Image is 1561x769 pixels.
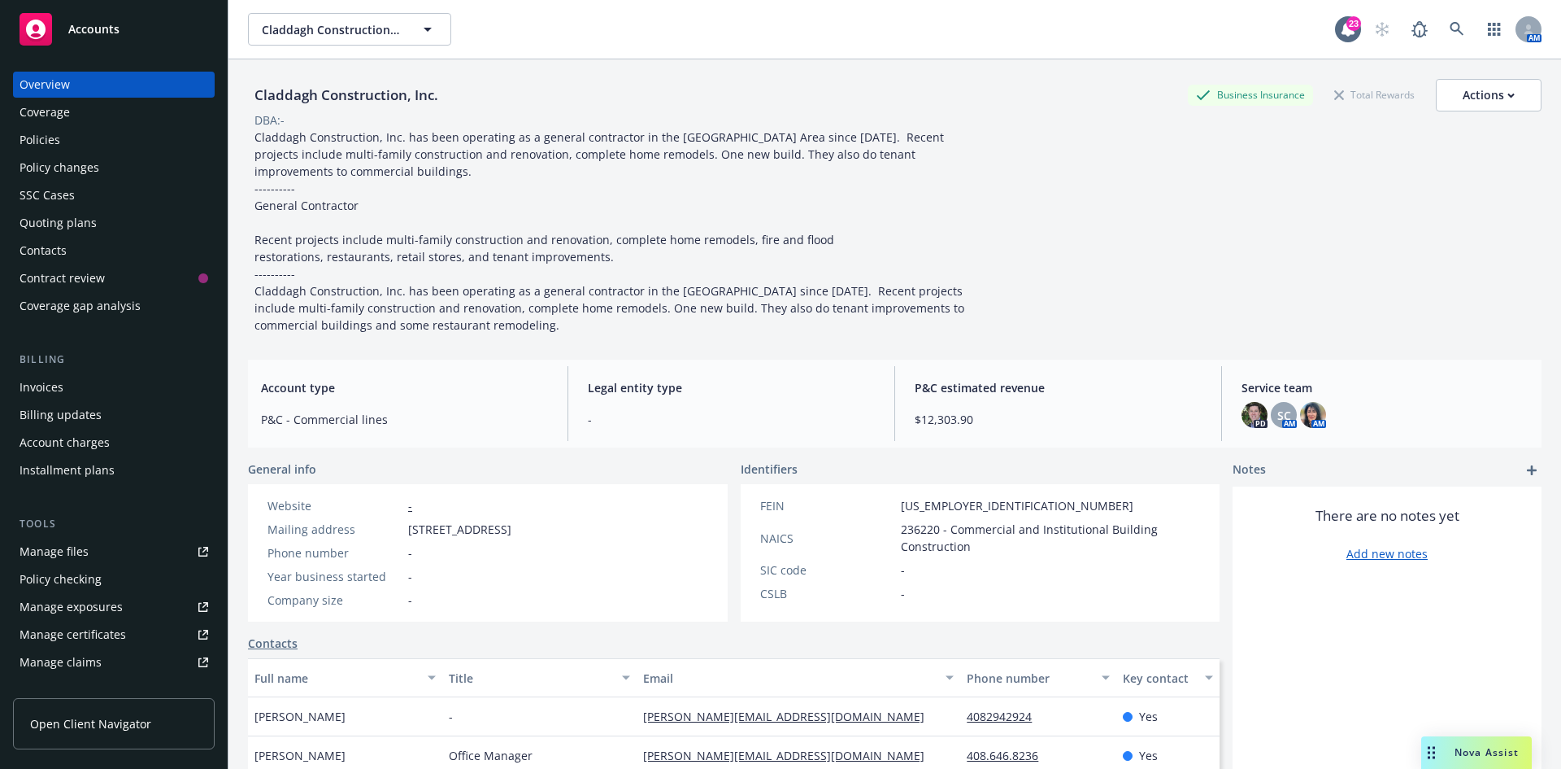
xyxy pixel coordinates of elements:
button: Nova Assist [1421,736,1532,769]
div: Claddagh Construction, Inc. [248,85,445,106]
button: Key contact [1116,658,1220,697]
img: photo [1300,402,1326,428]
span: $12,303.90 [915,411,1202,428]
span: P&C estimated revenue [915,379,1202,396]
a: Billing updates [13,402,215,428]
a: Manage files [13,539,215,565]
a: 408.646.8236 [967,748,1051,763]
a: Switch app [1478,13,1511,46]
a: Manage exposures [13,594,215,620]
a: [PERSON_NAME][EMAIL_ADDRESS][DOMAIN_NAME] [643,748,937,763]
a: Add new notes [1346,545,1428,562]
a: Contacts [248,635,298,652]
button: Phone number [960,658,1115,697]
div: Quoting plans [20,210,97,236]
div: Coverage gap analysis [20,293,141,319]
span: - [588,411,875,428]
button: Title [442,658,637,697]
div: Account charges [20,430,110,456]
a: Manage BORs [13,677,215,703]
span: - [408,568,412,585]
button: Claddagh Construction, Inc. [248,13,451,46]
span: Yes [1139,708,1158,725]
button: Full name [248,658,442,697]
span: 236220 - Commercial and Institutional Building Construction [901,521,1201,555]
span: - [901,561,905,579]
a: Account charges [13,430,215,456]
div: NAICS [760,530,894,547]
div: Company size [267,592,402,609]
div: Billing [13,352,215,368]
div: Phone number [967,670,1091,687]
a: Quoting plans [13,210,215,236]
div: Coverage [20,99,70,125]
div: Installment plans [20,457,115,483]
a: Manage certificates [13,622,215,648]
div: Policy changes [20,155,99,181]
div: Total Rewards [1326,85,1423,105]
a: Coverage [13,99,215,125]
a: Report a Bug [1403,13,1436,46]
div: 23 [1346,16,1361,31]
span: Identifiers [741,461,798,478]
div: Manage BORs [20,677,96,703]
span: P&C - Commercial lines [261,411,548,428]
div: Contacts [20,238,67,264]
span: - [901,585,905,602]
a: Start snowing [1366,13,1398,46]
button: Actions [1436,79,1541,111]
span: [PERSON_NAME] [254,747,346,764]
div: Manage claims [20,649,102,675]
a: Overview [13,72,215,98]
span: Claddagh Construction, Inc. [262,21,402,38]
div: Phone number [267,544,402,561]
span: Legal entity type [588,379,875,396]
div: CSLB [760,585,894,602]
div: SIC code [760,561,894,579]
button: Email [637,658,960,697]
span: SC [1277,407,1291,424]
a: Policy checking [13,566,215,592]
span: Account type [261,379,548,396]
span: - [408,592,412,609]
a: SSC Cases [13,182,215,208]
span: Service team [1241,379,1528,396]
span: Notes [1233,461,1266,480]
img: photo [1241,402,1267,428]
a: Invoices [13,374,215,400]
span: Accounts [68,23,120,36]
a: Policies [13,127,215,153]
div: Overview [20,72,70,98]
a: - [408,498,412,513]
div: Invoices [20,374,63,400]
span: [PERSON_NAME] [254,708,346,725]
div: FEIN [760,497,894,514]
div: Policies [20,127,60,153]
span: - [408,544,412,561]
a: [PERSON_NAME][EMAIL_ADDRESS][DOMAIN_NAME] [643,709,937,724]
span: Yes [1139,747,1158,764]
a: Coverage gap analysis [13,293,215,319]
span: Open Client Navigator [30,715,151,732]
div: Policy checking [20,566,102,592]
a: Accounts [13,7,215,52]
span: [STREET_ADDRESS] [408,521,511,538]
div: SSC Cases [20,182,75,208]
div: Contract review [20,265,105,291]
div: Mailing address [267,521,402,538]
a: Manage claims [13,649,215,675]
div: Full name [254,670,418,687]
a: Contract review [13,265,215,291]
div: Tools [13,516,215,532]
span: Claddagh Construction, Inc. has been operating as a general contractor in the [GEOGRAPHIC_DATA] A... [254,129,967,333]
a: Installment plans [13,457,215,483]
a: add [1522,461,1541,480]
div: Year business started [267,568,402,585]
span: Office Manager [449,747,533,764]
a: 4082942924 [967,709,1045,724]
div: Title [449,670,612,687]
div: Website [267,497,402,514]
div: Actions [1463,80,1515,111]
div: Email [643,670,936,687]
